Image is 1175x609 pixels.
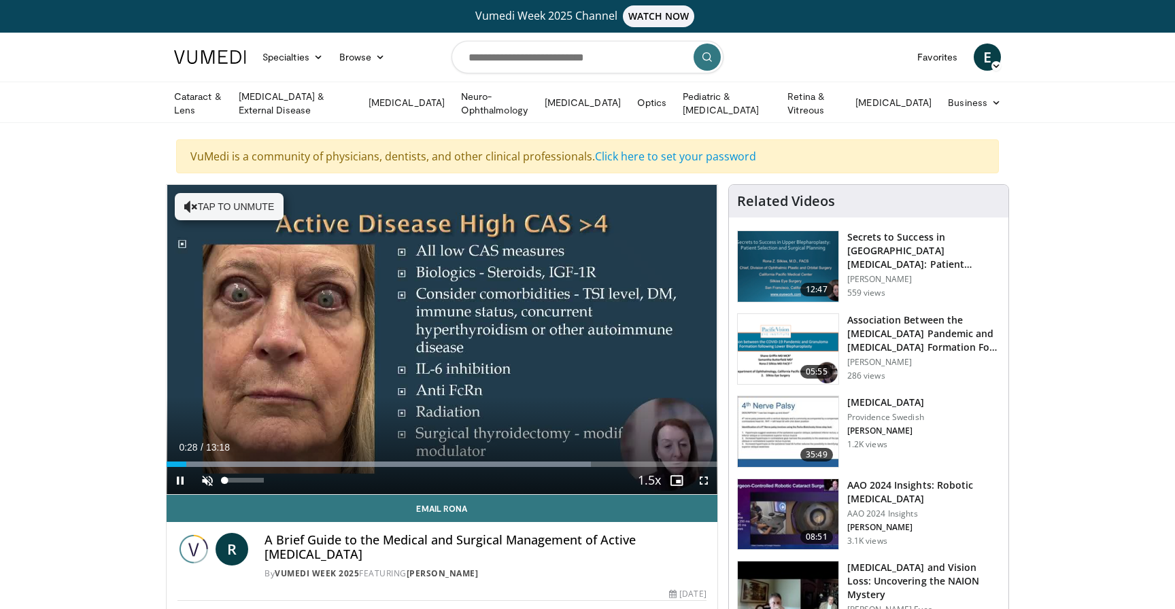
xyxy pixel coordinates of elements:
h4: Related Videos [737,193,835,209]
a: [MEDICAL_DATA] [360,89,453,116]
p: [PERSON_NAME] [847,357,1000,368]
a: Vumedi Week 2025 [275,568,359,579]
p: 1.2K views [847,439,887,450]
div: VuMedi is a community of physicians, dentists, and other clinical professionals. [176,139,999,173]
a: Cataract & Lens [166,90,231,117]
a: Business [940,89,1009,116]
h3: Secrets to Success in [GEOGRAPHIC_DATA][MEDICAL_DATA]: Patient Selection and Su… [847,230,1000,271]
input: Search topics, interventions [452,41,723,73]
div: Progress Bar [167,462,717,467]
div: [DATE] [669,588,706,600]
p: 286 views [847,370,885,381]
a: E [974,43,1001,71]
a: [MEDICAL_DATA] [537,89,629,116]
a: R [216,533,248,565]
div: Volume Level [224,478,263,483]
h4: A Brief Guide to the Medical and Surgical Management of Active [MEDICAL_DATA] [265,533,706,562]
img: Vumedi Week 2025 [177,533,210,565]
p: AAO 2024 Insights [847,508,1000,519]
a: Specialties [254,43,331,71]
a: [MEDICAL_DATA] [847,89,940,116]
span: WATCH NOW [623,5,695,27]
a: 08:51 AAO 2024 Insights: Robotic [MEDICAL_DATA] AAO 2024 Insights [PERSON_NAME] 3.1K views [737,478,1000,551]
a: [PERSON_NAME] [407,568,479,579]
a: 05:55 Association Between the [MEDICAL_DATA] Pandemic and [MEDICAL_DATA] Formation Fo… [PERSON_NA... [737,313,1000,385]
img: 0eb43b02-c65f-40ca-8e95-25eef35c1cc3.150x105_q85_crop-smart_upscale.jpg [738,479,838,550]
img: VuMedi Logo [174,50,246,64]
a: Pediatric & [MEDICAL_DATA] [675,90,779,117]
a: 12:47 Secrets to Success in [GEOGRAPHIC_DATA][MEDICAL_DATA]: Patient Selection and Su… [PERSON_NA... [737,230,1000,302]
a: Email Rona [167,495,717,522]
a: Favorites [909,43,966,71]
span: 35:49 [800,448,833,462]
a: Click here to set your password [595,149,756,164]
a: Vumedi Week 2025 ChannelWATCH NOW [176,5,999,27]
a: Retina & Vitreous [779,90,847,117]
a: [MEDICAL_DATA] & External Disease [231,90,360,117]
h3: [MEDICAL_DATA] [847,396,925,409]
span: 08:51 [800,530,833,544]
span: 05:55 [800,365,833,379]
h3: Association Between the [MEDICAL_DATA] Pandemic and [MEDICAL_DATA] Formation Fo… [847,313,1000,354]
img: 9210ee52-1994-4897-be50-8d645210b51c.png.150x105_q85_crop-smart_upscale.png [738,314,838,385]
p: 559 views [847,288,885,298]
h3: AAO 2024 Insights: Robotic [MEDICAL_DATA] [847,478,1000,506]
button: Enable picture-in-picture mode [663,467,690,494]
a: Neuro-Ophthalmology [453,90,537,117]
div: By FEATURING [265,568,706,580]
button: Fullscreen [690,467,717,494]
img: 432a861a-bd9d-4885-bda1-585710caca22.png.150x105_q85_crop-smart_upscale.png [738,231,838,302]
img: 0e5b09ff-ab95-416c-aeae-f68bcf47d7bd.150x105_q85_crop-smart_upscale.jpg [738,396,838,467]
span: 0:28 [179,442,197,453]
span: 13:18 [206,442,230,453]
p: [PERSON_NAME] [847,522,1000,533]
button: Pause [167,467,194,494]
h3: [MEDICAL_DATA] and Vision Loss: Uncovering the NAION Mystery [847,561,1000,602]
span: / [201,442,203,453]
video-js: Video Player [167,185,717,495]
button: Tap to unmute [175,193,284,220]
a: Browse [331,43,394,71]
p: 3.1K views [847,536,887,546]
a: 35:49 [MEDICAL_DATA] Providence Swedish [PERSON_NAME] 1.2K views [737,396,1000,468]
button: Playback Rate [636,467,663,494]
span: 12:47 [800,283,833,296]
button: Unmute [194,467,221,494]
p: Providence Swedish [847,412,925,423]
p: [PERSON_NAME] [847,425,925,436]
p: [PERSON_NAME] [847,274,1000,285]
a: Optics [629,89,675,116]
